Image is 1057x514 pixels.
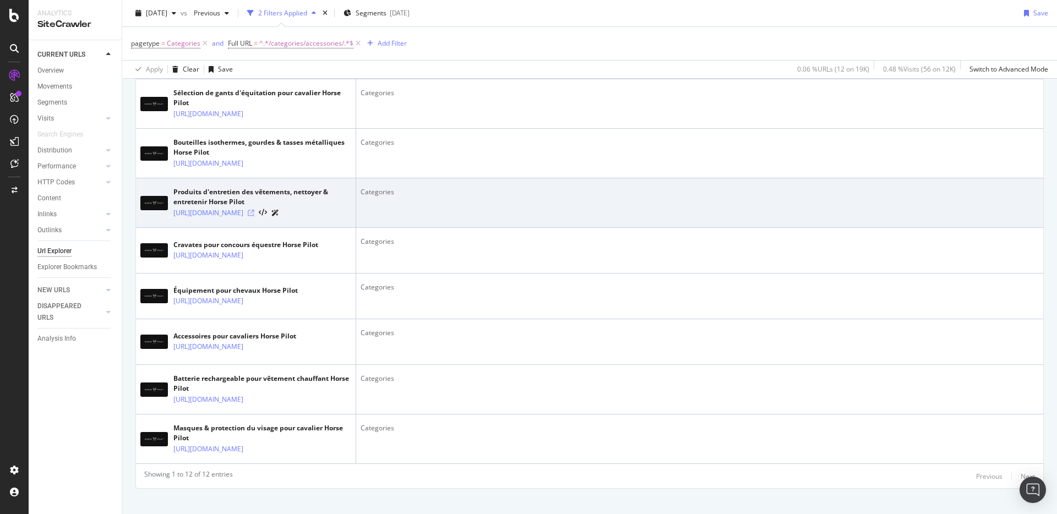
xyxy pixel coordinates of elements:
img: main image [140,196,168,210]
div: SiteCrawler [37,18,113,31]
div: Categories [361,328,1039,338]
a: Segments [37,97,114,108]
a: Visit Online Page [248,210,254,216]
div: Showing 1 to 12 of 12 entries [144,469,233,483]
div: Switch to Advanced Mode [969,64,1048,74]
a: Analysis Info [37,333,114,345]
span: pagetype [131,39,160,48]
div: Save [1033,8,1048,18]
div: Batterie rechargeable pour vêtement chauffant Horse Pilot [173,374,351,393]
div: Categories [361,282,1039,292]
div: Categories [361,423,1039,433]
div: Analytics [37,9,113,18]
div: 0.06 % URLs ( 12 on 19K ) [797,64,869,74]
div: Movements [37,81,72,92]
div: Categories [361,374,1039,384]
div: Explorer Bookmarks [37,261,97,273]
div: Url Explorer [37,245,72,257]
div: Sélection de gants d'équitation pour cavalier Horse Pilot [173,88,351,108]
div: Accessoires pour cavaliers Horse Pilot [173,331,296,341]
div: Next [1021,472,1035,481]
button: [DATE] [131,4,181,22]
div: Cravates pour concours équestre Horse Pilot [173,240,318,250]
a: NEW URLS [37,285,103,296]
div: Categories [361,88,1039,98]
a: [URL][DOMAIN_NAME] [173,108,243,119]
div: Inlinks [37,209,57,220]
a: Url Explorer [37,245,114,257]
div: Produits d'entretien des vêtements, nettoyer & entretenir Horse Pilot [173,187,351,207]
a: [URL][DOMAIN_NAME] [173,158,243,169]
button: View HTML Source [259,209,267,217]
a: Visits [37,113,103,124]
a: Search Engines [37,129,94,140]
button: Previous [976,469,1002,483]
a: Inlinks [37,209,103,220]
span: Full URL [228,39,252,48]
div: Add Filter [378,39,407,48]
a: DISAPPEARED URLS [37,300,103,324]
div: Performance [37,161,76,172]
div: Outlinks [37,225,62,236]
button: Next [1021,469,1035,483]
img: main image [140,146,168,161]
button: Previous [189,4,233,22]
div: Open Intercom Messenger [1020,477,1046,503]
a: [URL][DOMAIN_NAME] [173,341,243,352]
span: 2025 Sep. 13th [146,8,167,18]
button: and [212,38,224,48]
div: Categories [361,138,1039,147]
img: main image [140,382,168,397]
div: Clear [183,64,199,74]
span: Previous [189,8,220,18]
a: Outlinks [37,225,103,236]
img: main image [140,243,168,258]
a: [URL][DOMAIN_NAME] [173,394,243,405]
div: HTTP Codes [37,177,75,188]
div: Masques & protection du visage pour cavalier Horse Pilot [173,423,351,443]
a: [URL][DOMAIN_NAME] [173,444,243,455]
div: Categories [361,237,1039,247]
div: Analysis Info [37,333,76,345]
button: Clear [168,61,199,78]
a: AI Url Details [271,207,279,218]
div: 2 Filters Applied [258,8,307,18]
div: Save [218,64,233,74]
div: CURRENT URLS [37,49,85,61]
div: Équipement pour chevaux Horse Pilot [173,286,298,296]
button: 2 Filters Applied [243,4,320,22]
a: CURRENT URLS [37,49,103,61]
div: Distribution [37,145,72,156]
div: times [320,8,330,19]
a: Distribution [37,145,103,156]
a: [URL][DOMAIN_NAME] [173,207,243,218]
button: Apply [131,61,163,78]
a: [URL][DOMAIN_NAME] [173,250,243,261]
button: Save [1020,4,1048,22]
span: vs [181,8,189,18]
div: Overview [37,65,64,76]
button: Add Filter [363,37,407,50]
span: ^.*/categories/accessories/.*$ [259,36,353,51]
a: HTTP Codes [37,177,103,188]
div: Categories [361,187,1039,197]
div: NEW URLS [37,285,70,296]
div: Search Engines [37,129,83,140]
a: Explorer Bookmarks [37,261,114,273]
div: and [212,39,224,48]
div: Content [37,193,61,204]
button: Save [204,61,233,78]
img: main image [140,335,168,349]
div: Apply [146,64,163,74]
a: Performance [37,161,103,172]
a: Movements [37,81,114,92]
div: Previous [976,472,1002,481]
img: main image [140,432,168,446]
div: DISAPPEARED URLS [37,300,93,324]
img: main image [140,289,168,303]
div: Segments [37,97,67,108]
div: 0.48 % Visits ( 56 on 12K ) [883,64,956,74]
span: Categories [167,36,200,51]
span: = [254,39,258,48]
span: = [161,39,165,48]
